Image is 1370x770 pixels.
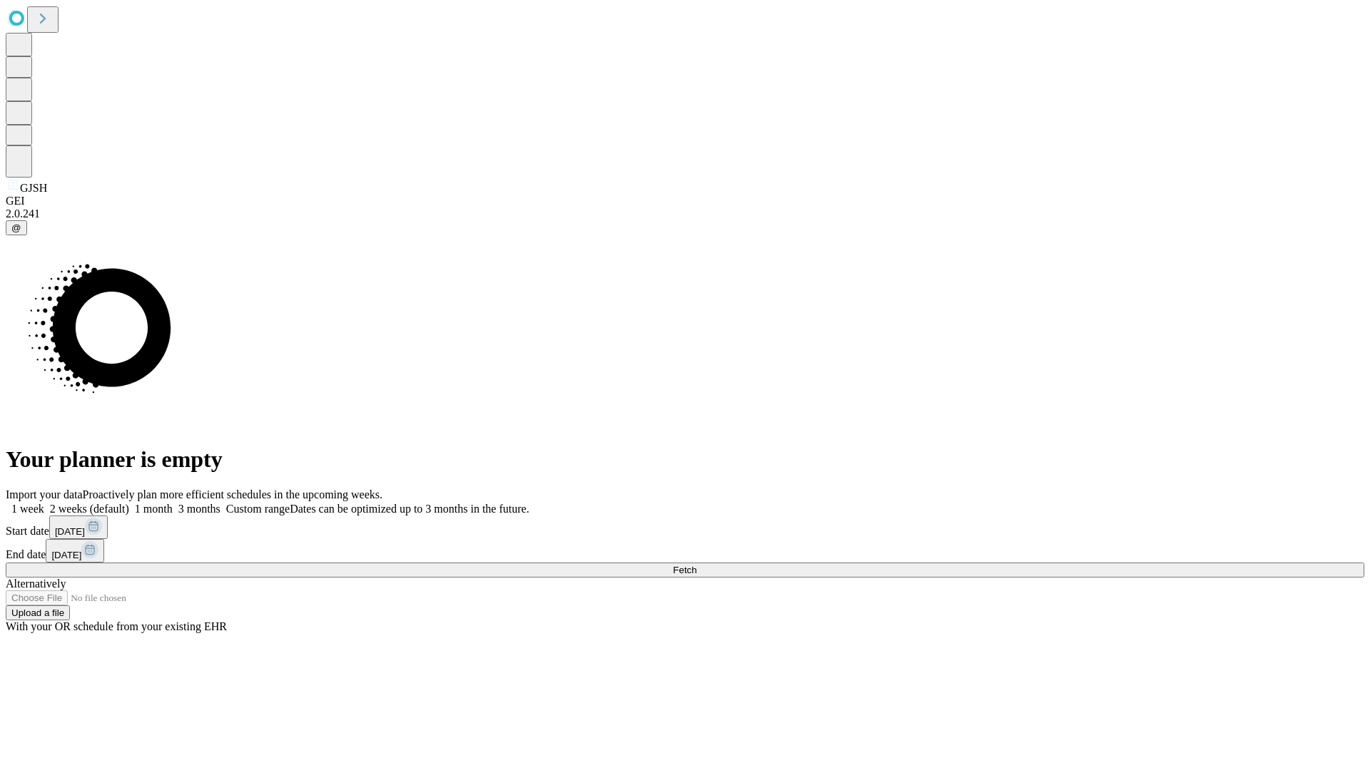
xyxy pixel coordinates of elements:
div: Start date [6,515,1364,539]
span: Custom range [226,503,290,515]
span: 2 weeks (default) [50,503,129,515]
span: @ [11,222,21,233]
span: 1 week [11,503,44,515]
h1: Your planner is empty [6,446,1364,473]
button: [DATE] [49,515,108,539]
button: Fetch [6,563,1364,577]
span: [DATE] [51,550,81,560]
span: Alternatively [6,577,66,590]
div: GEI [6,195,1364,207]
span: 1 month [135,503,173,515]
span: With your OR schedule from your existing EHR [6,620,227,632]
div: End date [6,539,1364,563]
span: Dates can be optimized up to 3 months in the future. [290,503,529,515]
button: [DATE] [46,539,104,563]
span: GJSH [20,182,47,194]
button: Upload a file [6,605,70,620]
span: Fetch [673,565,696,575]
span: Import your data [6,488,83,500]
div: 2.0.241 [6,207,1364,220]
button: @ [6,220,27,235]
span: 3 months [178,503,220,515]
span: [DATE] [55,526,85,537]
span: Proactively plan more efficient schedules in the upcoming weeks. [83,488,382,500]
